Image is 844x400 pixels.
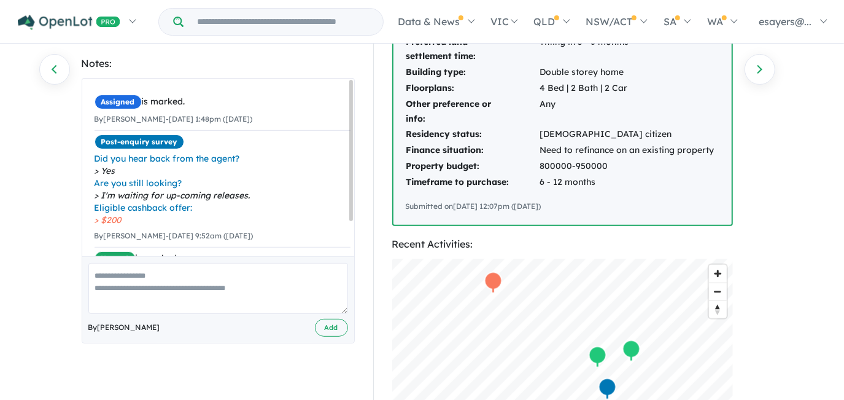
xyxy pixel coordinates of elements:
img: Openlot PRO Logo White [18,15,120,30]
div: Map marker [598,377,616,400]
button: Zoom out [709,283,727,300]
td: Floorplans: [406,80,540,96]
span: esayers@... [759,15,811,28]
td: Finance situation: [406,143,540,159]
button: Reset bearing to north [709,300,727,318]
td: Double storey home [540,65,715,80]
div: Submitted on [DATE] 12:07pm ([DATE]) [406,200,719,213]
span: Are you still looking? [95,177,350,189]
td: 6 - 12 months [540,175,715,190]
small: By [PERSON_NAME] - [DATE] 9:52am ([DATE]) [95,231,254,240]
div: Map marker [484,271,502,294]
td: Residency status: [406,127,540,143]
button: Zoom in [709,265,727,283]
small: By [PERSON_NAME] - [DATE] 1:48pm ([DATE]) [95,114,253,124]
td: 800000-950000 [540,159,715,175]
td: Titling in 3 - 6 months [540,34,715,65]
span: I'm waiting for up-coming releases. [95,189,350,202]
div: is marked. [95,95,350,109]
span: Reset bearing to north [709,301,727,318]
div: Recent Activities: [392,236,733,253]
div: Map marker [588,345,606,368]
button: Add [315,319,348,337]
td: Property budget: [406,159,540,175]
span: $200 [95,214,350,226]
span: By [PERSON_NAME] [88,321,160,334]
td: Any [540,96,715,127]
div: Map marker [622,339,640,362]
div: Notes: [82,55,355,72]
td: Other preference or info: [406,96,540,127]
td: Preferred land settlement time: [406,34,540,65]
span: Did you hear back from the agent? [95,152,350,165]
td: 4 Bed | 2 Bath | 2 Car [540,80,715,96]
input: Try estate name, suburb, builder or developer [186,9,381,35]
i: Eligible cashback offer: [95,202,193,213]
span: Zoom out [709,283,727,300]
td: Building type: [406,65,540,80]
td: [DEMOGRAPHIC_DATA] citizen [540,127,715,143]
span: Yes [95,165,350,177]
td: Timeframe to purchase: [406,175,540,190]
span: Post-enquiry survey [95,135,184,149]
td: Need to refinance on an existing property [540,143,715,159]
span: Assigned [95,95,142,109]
